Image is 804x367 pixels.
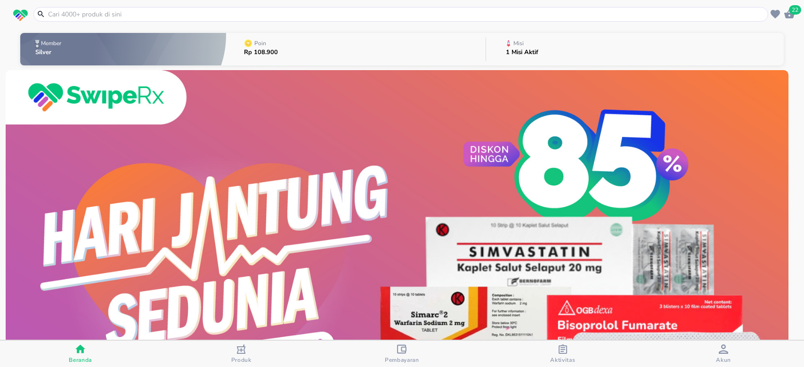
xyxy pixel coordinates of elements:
[69,356,92,364] span: Beranda
[47,9,766,19] input: Cari 4000+ produk di sini
[782,7,796,21] button: 22
[643,341,804,367] button: Akun
[13,9,28,22] img: logo_swiperx_s.bd005f3b.svg
[506,49,538,56] p: 1 Misi Aktif
[226,31,486,68] button: PoinRp 108.900
[789,5,801,15] span: 22
[20,31,227,68] button: MemberSilver
[161,341,321,367] button: Produk
[716,356,731,364] span: Akun
[244,49,278,56] p: Rp 108.900
[513,40,524,46] p: Misi
[550,356,575,364] span: Aktivitas
[41,40,61,46] p: Member
[254,40,266,46] p: Poin
[322,341,482,367] button: Pembayaran
[482,341,643,367] button: Aktivitas
[385,356,419,364] span: Pembayaran
[486,31,784,68] button: Misi1 Misi Aktif
[231,356,252,364] span: Produk
[35,49,63,56] p: Silver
